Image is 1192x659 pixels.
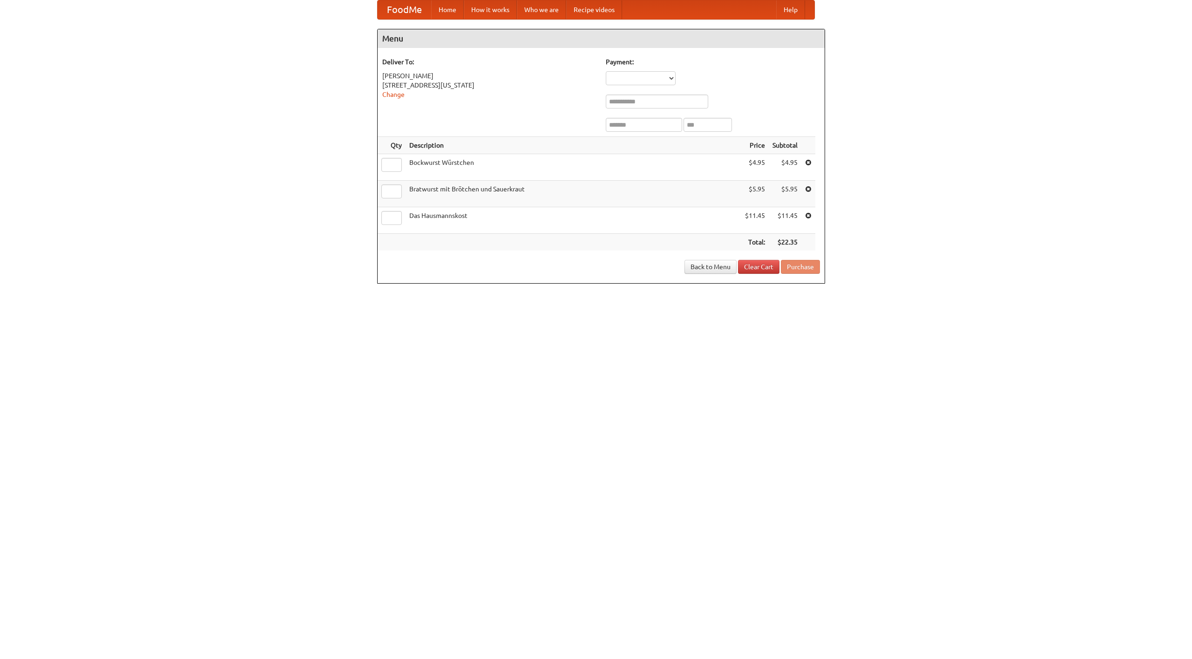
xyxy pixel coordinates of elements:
[606,57,820,67] h5: Payment:
[769,234,801,251] th: $22.35
[769,137,801,154] th: Subtotal
[517,0,566,19] a: Who we are
[378,137,406,154] th: Qty
[738,260,779,274] a: Clear Cart
[741,154,769,181] td: $4.95
[769,154,801,181] td: $4.95
[741,234,769,251] th: Total:
[566,0,622,19] a: Recipe videos
[684,260,737,274] a: Back to Menu
[378,0,431,19] a: FoodMe
[406,181,741,207] td: Bratwurst mit Brötchen und Sauerkraut
[464,0,517,19] a: How it works
[382,57,596,67] h5: Deliver To:
[406,137,741,154] th: Description
[781,260,820,274] button: Purchase
[382,81,596,90] div: [STREET_ADDRESS][US_STATE]
[378,29,825,48] h4: Menu
[741,207,769,234] td: $11.45
[741,181,769,207] td: $5.95
[382,71,596,81] div: [PERSON_NAME]
[406,154,741,181] td: Bockwurst Würstchen
[741,137,769,154] th: Price
[431,0,464,19] a: Home
[406,207,741,234] td: Das Hausmannskost
[769,207,801,234] td: $11.45
[769,181,801,207] td: $5.95
[382,91,405,98] a: Change
[776,0,805,19] a: Help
